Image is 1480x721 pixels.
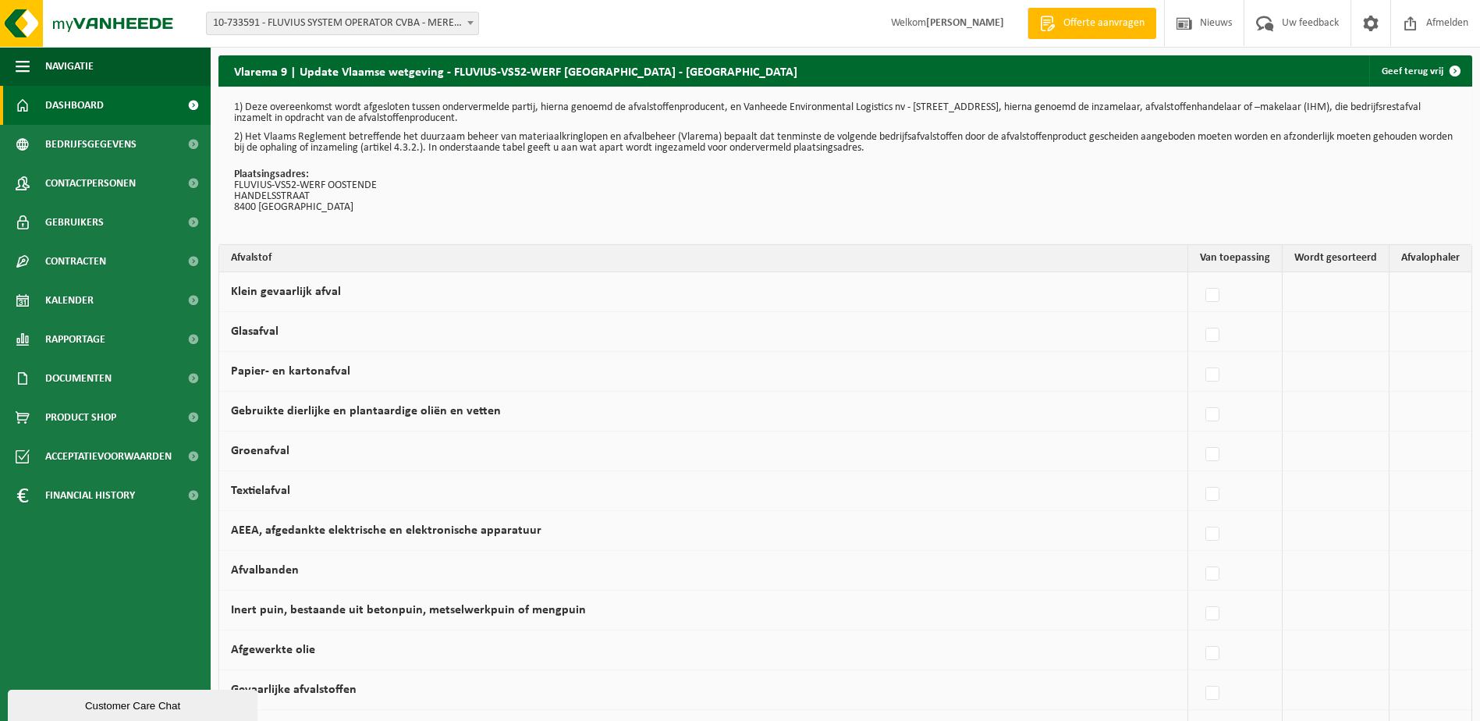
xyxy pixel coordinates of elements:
[8,687,261,721] iframe: chat widget
[231,405,501,417] label: Gebruikte dierlijke en plantaardige oliën en vetten
[231,684,357,696] label: Gevaarlijke afvalstoffen
[45,281,94,320] span: Kalender
[45,164,136,203] span: Contactpersonen
[231,564,299,577] label: Afvalbanden
[206,12,479,35] span: 10-733591 - FLUVIUS SYSTEM OPERATOR CVBA - MERELBEKE-MELLE
[234,169,309,180] strong: Plaatsingsadres:
[218,55,813,86] h2: Vlarema 9 | Update Vlaamse wetgeving - FLUVIUS-VS52-WERF [GEOGRAPHIC_DATA] - [GEOGRAPHIC_DATA]
[45,203,104,242] span: Gebruikers
[926,17,1004,29] strong: [PERSON_NAME]
[234,132,1457,154] p: 2) Het Vlaams Reglement betreffende het duurzaam beheer van materiaalkringlopen en afvalbeheer (V...
[1389,245,1471,272] th: Afvalophaler
[45,86,104,125] span: Dashboard
[231,524,541,537] label: AEEA, afgedankte elektrische en elektronische apparatuur
[231,644,315,656] label: Afgewerkte olie
[231,445,289,457] label: Groenafval
[234,169,1457,213] p: FLUVIUS-VS52-WERF OOSTENDE HANDELSSTRAAT 8400 [GEOGRAPHIC_DATA]
[45,320,105,359] span: Rapportage
[231,325,279,338] label: Glasafval
[231,286,341,298] label: Klein gevaarlijk afval
[207,12,478,34] span: 10-733591 - FLUVIUS SYSTEM OPERATOR CVBA - MERELBEKE-MELLE
[45,437,172,476] span: Acceptatievoorwaarden
[231,365,350,378] label: Papier- en kartonafval
[231,604,586,616] label: Inert puin, bestaande uit betonpuin, metselwerkpuin of mengpuin
[45,476,135,515] span: Financial History
[219,245,1188,272] th: Afvalstof
[45,242,106,281] span: Contracten
[1059,16,1148,31] span: Offerte aanvragen
[1027,8,1156,39] a: Offerte aanvragen
[45,125,137,164] span: Bedrijfsgegevens
[1188,245,1283,272] th: Van toepassing
[231,485,290,497] label: Textielafval
[1369,55,1471,87] a: Geef terug vrij
[45,47,94,86] span: Navigatie
[234,102,1457,124] p: 1) Deze overeenkomst wordt afgesloten tussen ondervermelde partij, hierna genoemd de afvalstoffen...
[45,359,112,398] span: Documenten
[45,398,116,437] span: Product Shop
[1283,245,1389,272] th: Wordt gesorteerd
